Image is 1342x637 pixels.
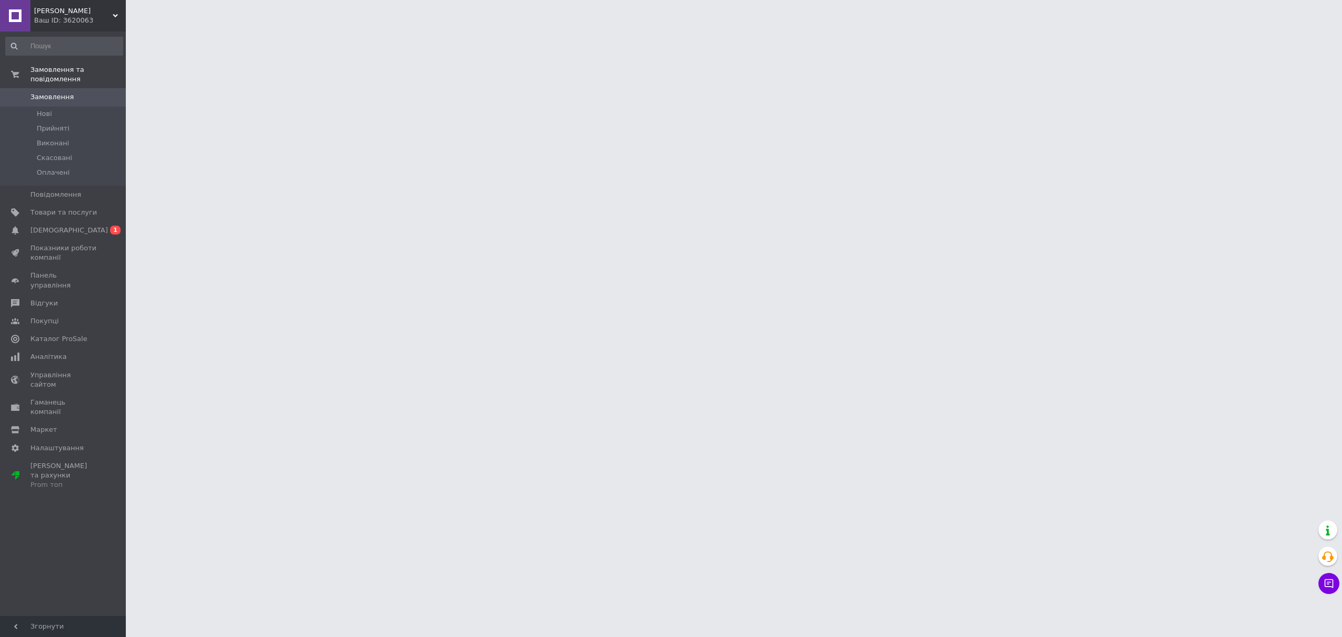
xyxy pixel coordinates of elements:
[30,480,97,490] div: Prom топ
[30,370,97,389] span: Управління сайтом
[30,461,97,490] span: [PERSON_NAME] та рахунки
[37,168,70,177] span: Оплачені
[34,6,113,16] span: Адара Партс
[30,352,67,362] span: Аналітика
[5,37,123,56] input: Пошук
[30,398,97,417] span: Гаманець компанії
[30,65,126,84] span: Замовлення та повідомлення
[30,208,97,217] span: Товари та послуги
[30,443,84,453] span: Налаштування
[110,226,121,235] span: 1
[34,16,126,25] div: Ваш ID: 3620063
[30,299,58,308] span: Відгуки
[30,425,57,434] span: Маркет
[30,334,87,344] span: Каталог ProSale
[37,153,72,163] span: Скасовані
[30,243,97,262] span: Показники роботи компанії
[30,190,81,199] span: Повідомлення
[30,226,108,235] span: [DEMOGRAPHIC_DATA]
[37,124,69,133] span: Прийняті
[30,316,59,326] span: Покупці
[30,271,97,290] span: Панель управління
[37,139,69,148] span: Виконані
[37,109,52,119] span: Нові
[30,92,74,102] span: Замовлення
[1318,573,1339,594] button: Чат з покупцем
